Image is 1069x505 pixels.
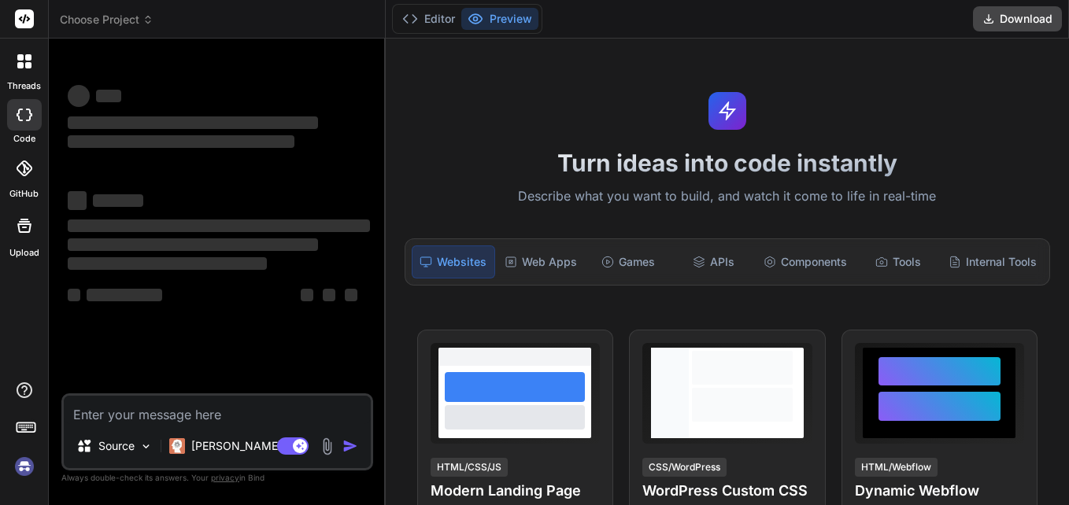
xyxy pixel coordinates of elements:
p: Source [98,438,135,454]
span: ‌ [345,289,357,301]
div: Internal Tools [942,245,1043,278]
label: Upload [9,246,39,260]
div: HTML/CSS/JS [431,458,508,477]
span: ‌ [68,219,370,232]
span: ‌ [68,191,87,210]
p: Always double-check its answers. Your in Bind [61,470,373,485]
span: ‌ [323,289,335,301]
h1: Turn ideas into code instantly [395,149,1060,177]
img: signin [11,453,38,480]
span: ‌ [301,289,313,301]
button: Download [973,6,1062,31]
span: ‌ [68,238,318,251]
span: ‌ [68,135,294,148]
span: ‌ [68,85,90,107]
div: CSS/WordPress [642,458,727,477]
span: ‌ [68,289,80,301]
label: threads [7,79,41,93]
label: GitHub [9,187,39,201]
p: [PERSON_NAME] 4 S.. [191,438,309,454]
span: ‌ [68,116,318,129]
div: Websites [412,245,496,278]
img: Claude 4 Sonnet [169,438,185,454]
button: Editor [396,8,461,30]
span: ‌ [96,90,121,102]
p: Describe what you want to build, and watch it come to life in real-time [395,186,1060,207]
span: Choose Project [60,12,154,28]
div: Tools [856,245,939,278]
span: ‌ [87,289,162,301]
div: Components [757,245,853,278]
div: APIs [672,245,755,278]
div: Web Apps [498,245,583,278]
div: HTML/Webflow [855,458,938,477]
span: privacy [211,473,239,482]
span: ‌ [68,257,267,270]
img: attachment [318,437,336,455]
h4: Modern Landing Page [431,480,600,502]
label: code [13,132,35,146]
div: Games [586,245,669,278]
button: Preview [461,8,538,30]
span: ‌ [93,194,143,207]
img: icon [342,438,358,454]
img: Pick Models [139,440,153,453]
h4: WordPress Custom CSS [642,480,812,502]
